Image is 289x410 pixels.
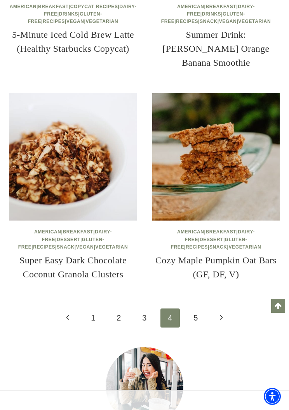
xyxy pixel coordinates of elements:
a: 5 [186,308,205,328]
a: Vegetarian [86,19,118,24]
a: Copycat Recipes [70,4,118,9]
a: Recipes [33,244,55,250]
a: Vegan [66,19,84,24]
span: 4 [160,308,180,328]
a: Scroll to top [271,299,285,313]
a: Breakfast [38,4,69,9]
a: 5-Minute Iced Cold Brew Latte (Healthy Starbucks Copycat) [12,30,134,54]
img: Cozy Maple Pumpkin Oat Bars (GF, DF, V) [152,93,280,221]
a: Dairy-Free [185,229,255,242]
a: Vegetarian [238,19,271,24]
img: Super Easy Dark Chocolate Coconut Granola Clusters [9,93,137,221]
span: | | | | | | | | [18,229,128,249]
a: Recipes [43,19,65,24]
a: Breakfast [205,229,236,235]
a: Dairy-Free [44,4,136,17]
a: Vegetarian [229,244,261,250]
a: American [34,229,61,235]
a: Gluten-Free [18,237,104,250]
a: Dessert [57,237,80,242]
a: 1 [84,308,103,328]
a: Cozy Maple Pumpkin Oat Bars (GF, DF, V) [155,255,277,279]
span: | | | | | | | [171,229,261,249]
a: Snack [200,19,218,24]
a: Drinks [59,11,78,17]
a: Recipes [186,244,208,250]
a: American [10,4,37,9]
a: American [177,4,204,9]
a: American [177,229,204,235]
span: | | | | | | | | [10,4,137,24]
a: Snack [209,244,227,250]
a: Vegan [76,244,94,250]
a: Vegetarian [95,244,128,250]
a: Breakfast [205,4,236,9]
a: Dairy-Free [187,4,255,17]
a: Super Easy Dark Chocolate Coconut Granola Clusters [19,255,127,279]
a: Recipes [176,19,198,24]
a: Dessert [200,237,223,242]
a: Drinks [202,11,221,17]
nav: Page navigation [9,308,280,328]
a: 3 [135,308,154,328]
div: Accessibility Menu [264,388,281,405]
a: 2 [109,308,129,328]
span: | | | | | | | | [161,4,271,24]
a: Breakfast [63,229,93,235]
a: Summer Drink: [PERSON_NAME] Orange Banana Smoothie [162,30,269,68]
a: Vegan [219,19,237,24]
a: Gluten-Free [171,237,247,250]
a: Dairy-Free [42,229,112,242]
a: Snack [57,244,75,250]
